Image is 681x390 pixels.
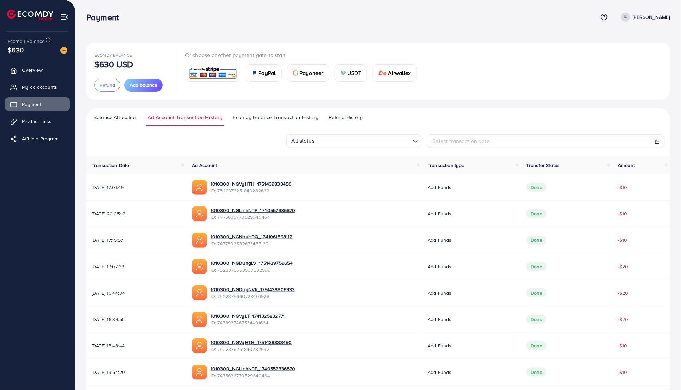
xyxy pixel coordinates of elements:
h3: Payment [86,12,124,22]
a: 1010300_NGVyHTH_1751439833450 [211,339,292,346]
img: logo [7,10,53,20]
span: [DATE] 15:48:44 [92,342,181,349]
img: card [188,66,238,81]
a: My ad accounts [5,80,70,94]
a: Payment [5,97,70,111]
img: card [293,70,298,76]
span: Payment [22,101,41,108]
span: Add balance [130,82,157,88]
p: $630 USD [94,60,133,68]
span: $630 [8,45,24,55]
span: Done [526,368,547,377]
span: Done [526,341,547,350]
img: card [252,70,257,76]
span: -$20 [618,316,628,323]
span: ID: 7478937467534491664 [211,319,285,326]
img: ic-ads-acc.e4c84228.svg [192,233,207,248]
span: Done [526,262,547,271]
img: ic-ads-acc.e4c84228.svg [192,365,207,380]
span: Affiliate Program [22,135,59,142]
span: Done [526,236,547,245]
span: Done [526,183,547,192]
span: Add funds [428,237,451,244]
img: card [341,70,346,76]
span: ID: 7522375660728401928 [211,293,295,300]
span: [DATE] 16:44:04 [92,289,181,296]
span: My ad accounts [22,84,57,91]
a: cardPayoneer [287,64,329,82]
span: Add funds [428,289,451,296]
img: ic-ads-acc.e4c84228.svg [192,285,207,300]
span: Add funds [428,210,451,217]
a: 1010300_NGVyLT_1741325832771 [211,312,285,319]
button: Refund [94,79,120,92]
p: Or choose another payment gate to start [185,51,422,59]
span: Done [526,288,547,297]
span: -$10 [618,184,627,191]
a: cardPayPal [246,64,282,82]
a: 1010300_NGVyHTH_1751439833450 [211,180,292,187]
a: 1010300_NGDuyNVK_1751439806933 [211,286,295,293]
span: ID: 7522375653560532999 [211,267,293,273]
span: Transaction type [428,162,465,169]
span: Add funds [428,184,451,191]
img: image [60,47,67,54]
span: -$10 [618,210,627,217]
a: 1010300_NGNhuHTQ_1741061598112 [211,233,293,240]
span: Ecomdy Balance [8,38,45,45]
a: 1010300_NGDungLV_1751439759654 [211,260,293,267]
span: Add funds [428,342,451,349]
iframe: Chat [652,359,676,385]
span: ID: 7475636770529640464 [211,214,295,221]
span: Airwallex [388,69,411,77]
span: All status [290,135,316,146]
a: cardUSDT [335,64,367,82]
img: ic-ads-acc.e4c84228.svg [192,180,207,195]
img: ic-ads-acc.e4c84228.svg [192,312,207,327]
span: ID: 7522376251840282632 [211,187,292,194]
span: ID: 7522376251840282632 [211,346,292,353]
span: Ad Account Transaction History [148,114,223,121]
input: Search for option [316,135,410,146]
span: Balance Allocation [93,114,137,121]
span: Ecomdy Balance [94,52,132,58]
img: ic-ads-acc.e4c84228.svg [192,338,207,353]
span: Ecomdy Balance Transaction History [233,114,318,121]
a: Overview [5,63,70,77]
span: Done [526,315,547,324]
a: card [185,65,240,82]
a: Product Links [5,115,70,128]
span: Done [526,209,547,218]
img: ic-ads-acc.e4c84228.svg [192,206,207,221]
span: [DATE] 17:15:57 [92,237,181,244]
span: Transfer Status [526,162,560,169]
a: [PERSON_NAME] [618,13,670,22]
span: -$20 [618,263,628,270]
span: Refund [100,82,115,88]
img: ic-ads-acc.e4c84228.svg [192,259,207,274]
button: Add balance [124,79,163,92]
span: Add funds [428,316,451,323]
span: [DATE] 20:05:12 [92,210,181,217]
span: -$10 [618,369,627,376]
span: Transaction Date [92,162,129,169]
p: [PERSON_NAME] [633,13,670,21]
span: Add funds [428,369,451,376]
span: PayPal [259,69,276,77]
span: [DATE] 16:39:55 [92,316,181,323]
span: Amount [618,162,635,169]
span: ID: 7475636770529640464 [211,372,295,379]
span: USDT [348,69,362,77]
span: Refund History [329,114,363,121]
span: [DATE] 13:54:20 [92,369,181,376]
span: Overview [22,67,43,73]
span: -$10 [618,342,627,349]
span: -$20 [618,289,628,296]
img: menu [60,13,68,21]
span: Add funds [428,263,451,270]
a: Affiliate Program [5,132,70,145]
a: 1010300_NGLinhNTP_1740557336870 [211,365,295,372]
span: Product Links [22,118,52,125]
div: Search for option [286,134,421,148]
